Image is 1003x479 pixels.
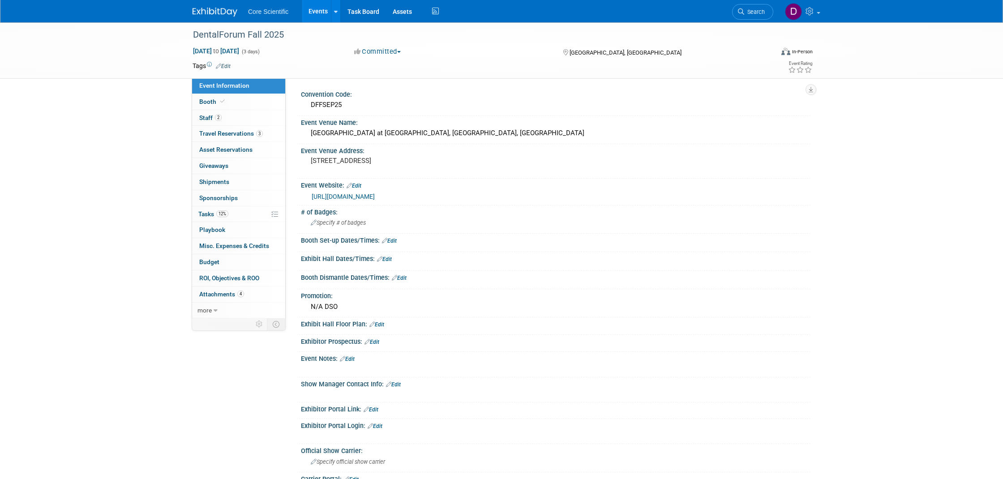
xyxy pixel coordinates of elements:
a: Travel Reservations3 [192,126,285,141]
div: Exhibit Hall Dates/Times: [301,252,810,264]
a: Edit [364,406,378,413]
a: Edit [364,339,379,345]
div: Event Website: [301,179,810,190]
div: Exhibitor Portal Login: [301,419,810,431]
span: Core Scientific [248,8,288,15]
a: Misc. Expenses & Credits [192,238,285,254]
div: Exhibitor Prospectus: [301,335,810,346]
div: Convention Code: [301,88,810,99]
span: Attachments [199,291,244,298]
a: Edit [382,238,397,244]
a: more [192,303,285,318]
span: Shipments [199,178,229,185]
a: Budget [192,254,285,270]
span: Specify # of badges [311,219,366,226]
span: Specify official show carrier [311,458,385,465]
span: Search [744,9,765,15]
td: Personalize Event Tab Strip [252,318,267,330]
div: DentalForum Fall 2025 [190,27,760,43]
span: Budget [199,258,219,265]
pre: [STREET_ADDRESS] [311,157,503,165]
span: Playbook [199,226,225,233]
a: Edit [386,381,401,388]
i: Booth reservation complete [220,99,225,104]
div: Show Manager Contact Info: [301,377,810,389]
span: Giveaways [199,162,228,169]
a: Edit [340,356,355,362]
span: 4 [237,291,244,297]
div: Event Rating [788,61,812,66]
span: 12% [216,210,228,217]
td: Tags [193,61,231,70]
a: Shipments [192,174,285,190]
span: [GEOGRAPHIC_DATA], [GEOGRAPHIC_DATA] [570,49,682,56]
a: Playbook [192,222,285,238]
div: Official Show Carrier: [301,444,810,455]
div: Event Format [720,47,813,60]
span: Asset Reservations [199,146,253,153]
img: Dan Boro [785,3,802,20]
a: Asset Reservations [192,142,285,158]
span: 2 [215,114,222,121]
span: (3 days) [241,49,260,55]
a: [URL][DOMAIN_NAME] [312,193,375,200]
a: Edit [368,423,382,429]
a: Edit [392,275,407,281]
span: ROI, Objectives & ROO [199,274,259,282]
div: N/A DSO [308,300,804,314]
span: Event Information [199,82,249,89]
a: Edit [369,321,384,328]
img: ExhibitDay [193,8,237,17]
a: Attachments4 [192,287,285,302]
a: Giveaways [192,158,285,174]
div: Promotion: [301,289,810,300]
span: Staff [199,114,222,121]
span: [DATE] [DATE] [193,47,240,55]
span: Misc. Expenses & Credits [199,242,269,249]
div: DFFSEP25 [308,98,804,112]
a: Booth [192,94,285,110]
div: Event Venue Address: [301,144,810,155]
span: more [197,307,212,314]
span: to [212,47,220,55]
a: Edit [216,63,231,69]
span: Travel Reservations [199,130,263,137]
div: Booth Set-up Dates/Times: [301,234,810,245]
div: In-Person [792,48,813,55]
a: Staff2 [192,110,285,126]
div: Event Notes: [301,352,810,364]
span: Booth [199,98,227,105]
div: Exhibitor Portal Link: [301,402,810,414]
div: [GEOGRAPHIC_DATA] at [GEOGRAPHIC_DATA], [GEOGRAPHIC_DATA], [GEOGRAPHIC_DATA] [308,126,804,140]
a: Sponsorships [192,190,285,206]
a: ROI, Objectives & ROO [192,270,285,286]
span: Sponsorships [199,194,238,201]
span: 3 [256,130,263,137]
button: Committed [351,47,404,56]
a: Search [732,4,773,20]
span: Tasks [198,210,228,218]
img: Format-Inperson.png [781,48,790,55]
div: Booth Dismantle Dates/Times: [301,271,810,282]
div: Event Venue Name: [301,116,810,127]
div: Exhibit Hall Floor Plan: [301,317,810,329]
div: # of Badges: [301,205,810,217]
a: Tasks12% [192,206,285,222]
a: Event Information [192,78,285,94]
td: Toggle Event Tabs [267,318,286,330]
a: Edit [347,183,361,189]
a: Edit [377,256,392,262]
